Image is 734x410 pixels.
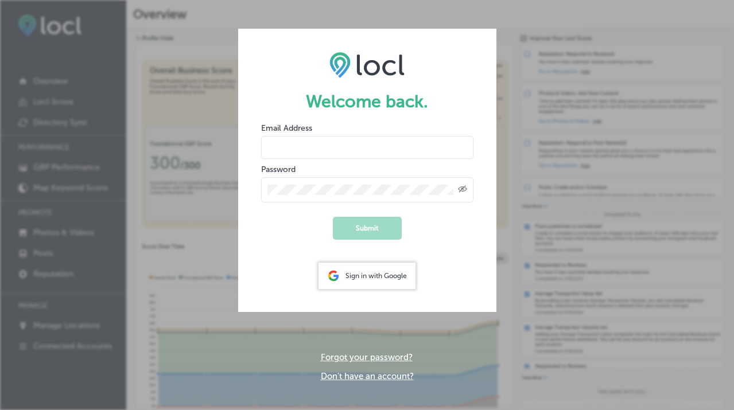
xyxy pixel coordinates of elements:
[261,165,296,174] label: Password
[261,91,473,112] h1: Welcome back.
[319,263,415,289] div: Sign in with Google
[321,371,414,381] a: Don't have an account?
[458,185,467,195] span: Toggle password visibility
[329,52,405,78] img: LOCL logo
[261,123,312,133] label: Email Address
[333,217,402,240] button: Submit
[321,352,413,362] a: Forgot your password?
